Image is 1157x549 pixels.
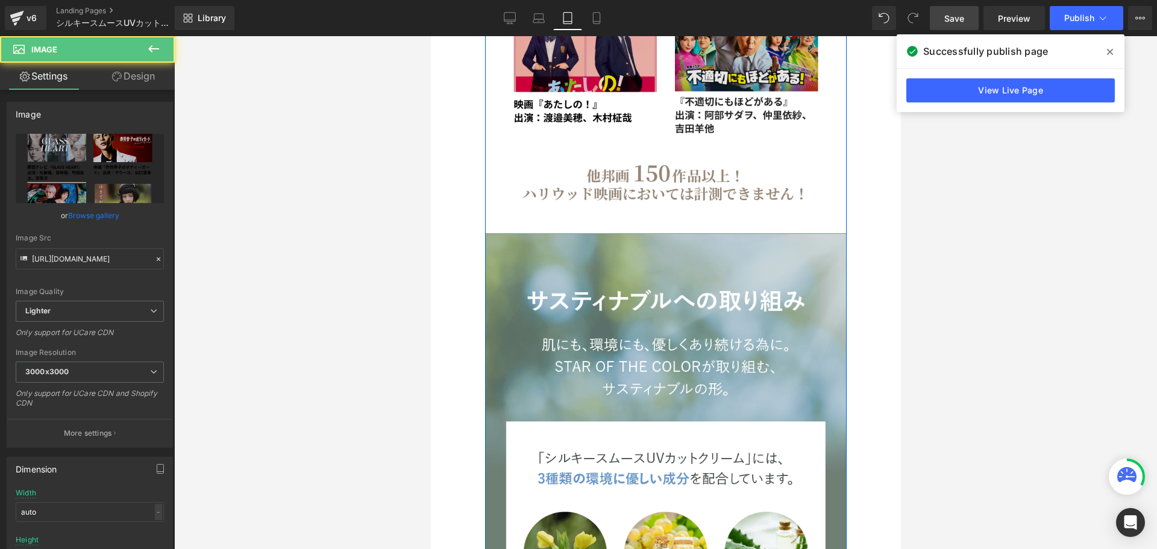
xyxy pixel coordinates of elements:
[16,457,57,474] div: Dimension
[872,6,896,30] button: Undo
[16,328,164,345] div: Only support for UCare CDN
[1064,13,1094,23] span: Publish
[998,12,1030,25] span: Preview
[175,6,234,30] a: New Library
[16,348,164,357] div: Image Resolution
[1050,6,1123,30] button: Publish
[25,306,51,315] b: Lighter
[495,6,524,30] a: Desktop
[16,102,41,119] div: Image
[524,6,553,30] a: Laptop
[553,6,582,30] a: Tablet
[155,504,162,520] div: -
[16,209,164,222] div: or
[983,6,1045,30] a: Preview
[16,536,39,544] div: Height
[31,45,57,54] span: Image
[1128,6,1152,30] button: More
[923,44,1048,58] span: Successfully publish page
[56,18,172,28] span: シルキースムースUVカットクリーム
[16,389,164,416] div: Only support for UCare CDN and Shopify CDN
[64,428,112,439] p: More settings
[5,6,46,30] a: v6
[901,6,925,30] button: Redo
[906,78,1115,102] a: View Live Page
[16,489,36,497] div: Width
[1116,508,1145,537] div: Open Intercom Messenger
[944,12,964,25] span: Save
[25,367,69,376] b: 3000x3000
[24,10,39,26] div: v6
[16,502,164,522] input: auto
[582,6,611,30] a: Mobile
[7,419,172,447] button: More settings
[68,205,119,226] a: Browse gallery
[16,287,164,296] div: Image Quality
[56,6,195,16] a: Landing Pages
[90,63,177,90] a: Design
[16,234,164,242] div: Image Src
[16,248,164,269] input: Link
[198,13,226,24] span: Library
